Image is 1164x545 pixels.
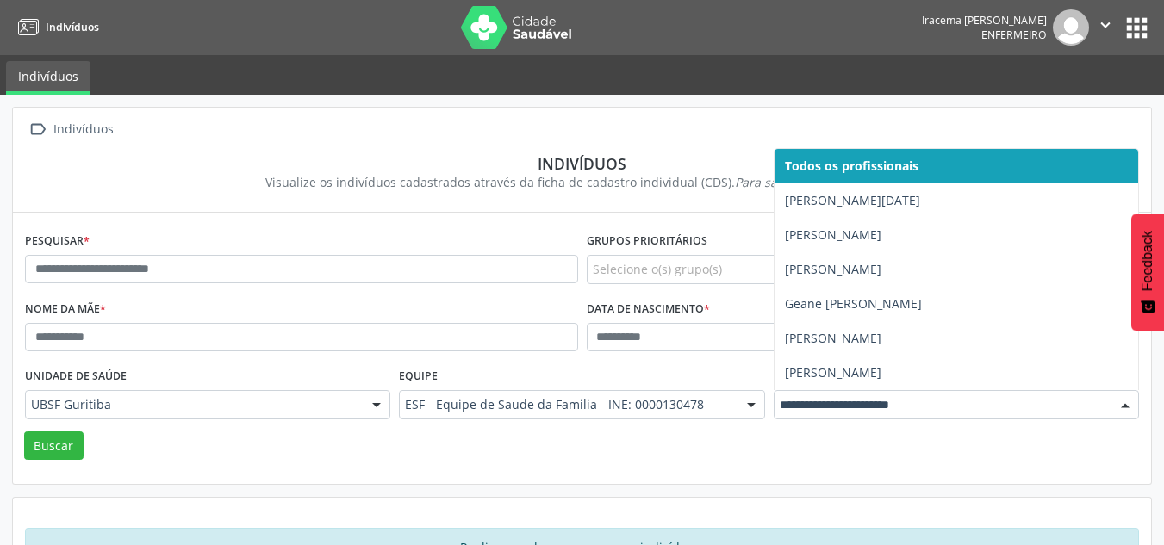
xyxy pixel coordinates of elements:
img: img [1053,9,1089,46]
div: Iracema [PERSON_NAME] [922,13,1047,28]
span: [PERSON_NAME][DATE] [785,192,920,208]
a: Indivíduos [12,13,99,41]
span: [PERSON_NAME] [785,261,881,277]
span: [PERSON_NAME] [785,330,881,346]
button: apps [1122,13,1152,43]
button: Buscar [24,431,84,461]
i:  [1096,15,1115,34]
label: Grupos prioritários [587,228,707,255]
label: Pesquisar [25,228,90,255]
div: Indivíduos [37,154,1127,173]
i: Para saber mais, [735,174,899,190]
label: Unidade de saúde [25,363,127,390]
span: Indivíduos [46,20,99,34]
div: Visualize os indivíduos cadastrados através da ficha de cadastro individual (CDS). [37,173,1127,191]
a: Indivíduos [6,61,90,95]
div: Indivíduos [50,117,116,142]
span: [PERSON_NAME] [785,364,881,381]
label: Nome da mãe [25,296,106,323]
span: Enfermeiro [981,28,1047,42]
button: Feedback - Mostrar pesquisa [1131,214,1164,331]
span: UBSF Guritiba [31,396,355,413]
label: Data de nascimento [587,296,710,323]
span: Feedback [1140,231,1155,291]
span: Geane [PERSON_NAME] [785,295,922,312]
span: Todos os profissionais [785,158,918,174]
i:  [25,117,50,142]
button:  [1089,9,1122,46]
span: ESF - Equipe de Saude da Familia - INE: 0000130478 [405,396,729,413]
span: [PERSON_NAME] [785,226,881,243]
span: Selecione o(s) grupo(s) [593,260,722,278]
a:  Indivíduos [25,117,116,142]
label: Equipe [399,363,438,390]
